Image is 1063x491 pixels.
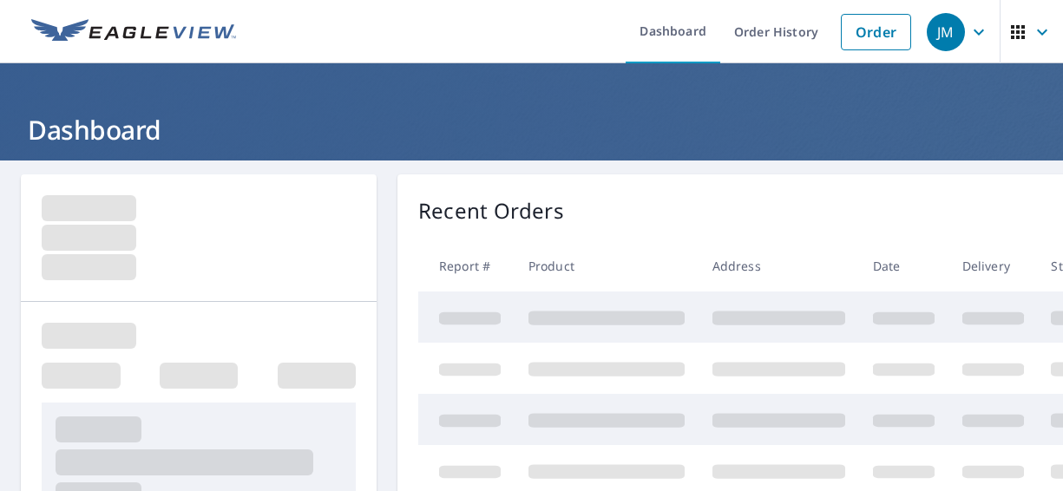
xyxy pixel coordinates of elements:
h1: Dashboard [21,112,1042,147]
th: Address [699,240,859,291]
th: Delivery [948,240,1038,291]
th: Date [859,240,948,291]
p: Recent Orders [418,195,564,226]
img: EV Logo [31,19,236,45]
th: Product [515,240,699,291]
div: JM [927,13,965,51]
th: Report # [418,240,515,291]
a: Order [841,14,911,50]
